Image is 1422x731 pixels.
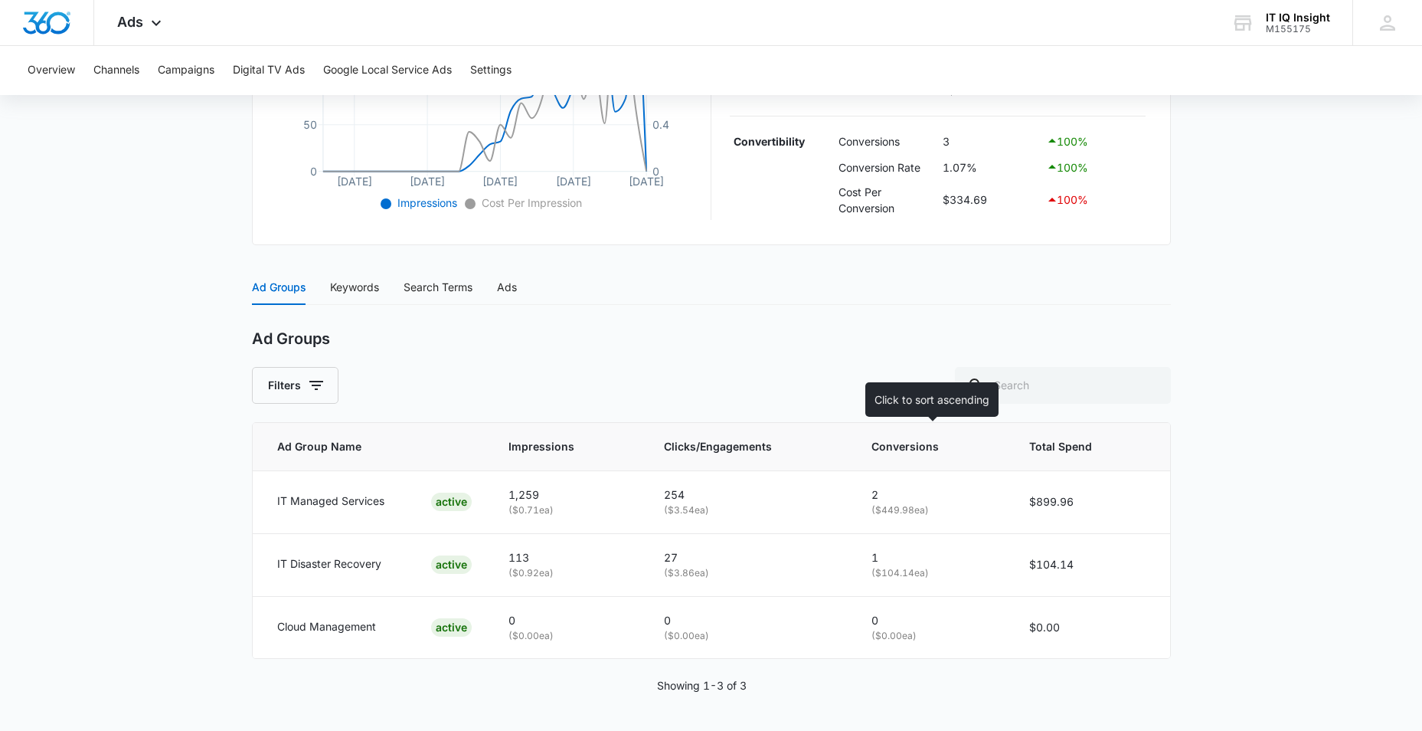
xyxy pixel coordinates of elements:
p: ( $0.71 ea) [508,503,627,518]
div: Search Terms [404,279,472,296]
tspan: 0 [652,165,659,178]
div: account name [1266,11,1330,24]
span: Ad Group Name [277,438,449,455]
td: 3 [939,129,1042,155]
td: $334.69 [939,180,1042,220]
p: 113 [508,549,627,566]
div: ACTIVE [431,556,472,574]
strong: Convertibility [734,135,805,148]
div: ACTIVE [431,493,472,511]
td: 1.07% [939,154,1042,180]
div: Keywords [330,279,379,296]
button: Settings [470,46,512,95]
div: 100 % [1046,132,1142,150]
p: 0 [871,612,992,629]
div: Ads [497,279,517,296]
td: Conversions [835,129,939,155]
span: Impressions [394,196,457,209]
button: Campaigns [158,46,214,95]
td: Cost Per Conversion [835,180,939,220]
div: account id [1266,24,1330,34]
span: Ads [117,14,143,30]
div: Ad Groups [252,279,306,296]
tspan: [DATE] [336,174,371,187]
span: Clicks/Engagements [664,438,812,455]
p: 0 [664,612,835,629]
span: Cost Per Impression [479,196,582,209]
td: $104.14 [1011,533,1170,596]
span: Conversions [871,438,969,455]
p: 27 [664,549,835,566]
p: ( $0.00 ea) [664,629,835,644]
p: ( $104.14 ea) [871,566,992,581]
button: Digital TV Ads [233,46,305,95]
p: 254 [664,487,835,503]
p: 0 [508,612,627,629]
tspan: [DATE] [410,174,445,187]
div: 100 % [1046,191,1142,209]
p: Showing 1-3 of 3 [657,677,747,694]
button: Overview [28,46,75,95]
p: ( $0.92 ea) [508,566,627,581]
p: Cloud Management [277,618,376,635]
button: Channels [93,46,139,95]
tspan: [DATE] [556,174,591,187]
td: $899.96 [1011,470,1170,533]
td: $0.00 [1011,596,1170,658]
tspan: 0.4 [652,118,669,131]
span: Total Spend [1029,438,1123,455]
tspan: 0 [309,165,316,178]
p: 2 [871,487,992,503]
div: Click to sort ascending [865,382,999,417]
p: IT Disaster Recovery [277,556,381,572]
p: 1,259 [508,487,627,503]
tspan: 50 [302,118,316,131]
button: Filters [252,367,338,404]
tspan: [DATE] [482,174,518,187]
p: ( $0.00 ea) [871,629,992,644]
p: 1 [871,549,992,566]
input: Search [955,367,1171,404]
h2: Ad Groups [252,329,330,349]
div: 100 % [1046,158,1142,176]
div: ACTIVE [431,618,472,637]
tspan: [DATE] [629,174,664,187]
p: IT Managed Services [277,493,384,510]
button: Google Local Service Ads [323,46,452,95]
p: ( $3.86 ea) [664,566,835,581]
span: Impressions [508,438,605,455]
p: ( $449.98 ea) [871,503,992,518]
p: ( $0.00 ea) [508,629,627,644]
td: Conversion Rate [835,154,939,180]
p: ( $3.54 ea) [664,503,835,518]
